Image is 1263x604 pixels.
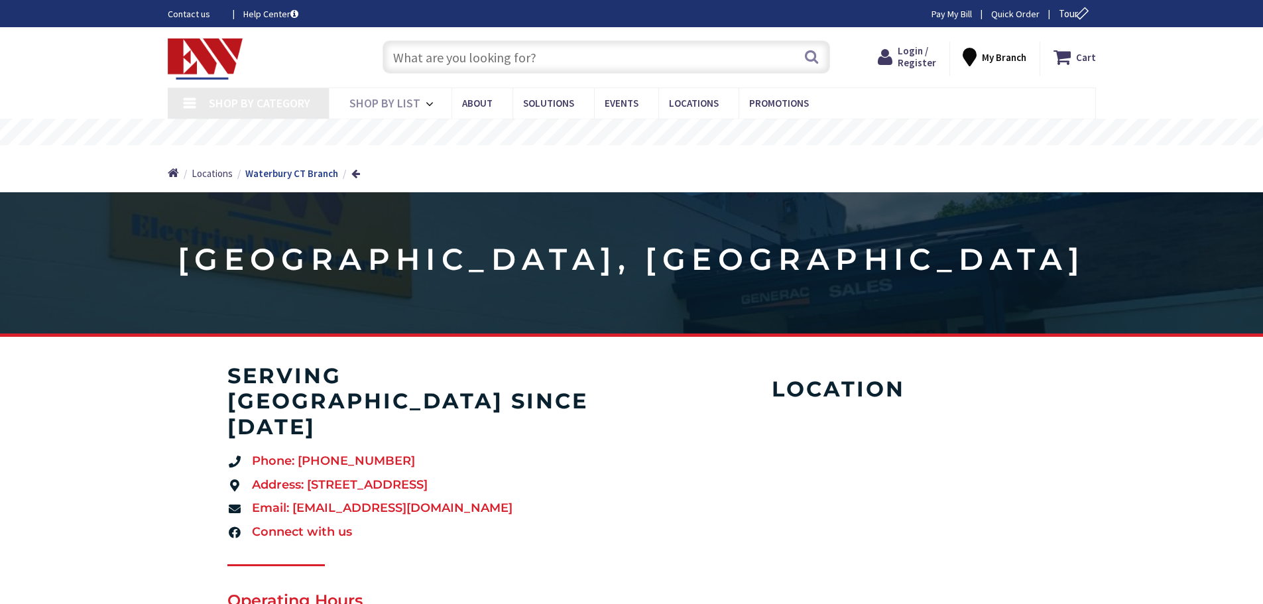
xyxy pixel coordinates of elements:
h4: serving [GEOGRAPHIC_DATA] since [DATE] [227,363,619,440]
span: Phone: [PHONE_NUMBER] [249,453,415,470]
span: Shop By Category [209,95,310,111]
a: Email: [EMAIL_ADDRESS][DOMAIN_NAME] [227,500,619,517]
a: Contact us [168,7,222,21]
a: Connect with us [227,524,619,541]
span: Events [605,97,638,109]
a: Pay My Bill [932,7,972,21]
span: Address: [STREET_ADDRESS] [249,477,428,494]
a: Phone: [PHONE_NUMBER] [227,453,619,470]
strong: Waterbury CT Branch [245,167,338,180]
span: Shop By List [349,95,420,111]
span: Solutions [523,97,574,109]
span: Promotions [749,97,809,109]
a: Locations [192,166,233,180]
span: Connect with us [249,524,352,541]
rs-layer: Free Same Day Pickup at 19 Locations [511,125,754,140]
span: Login / Register [898,44,936,69]
strong: Cart [1076,45,1096,69]
span: Tour [1059,7,1093,20]
span: Locations [192,167,233,180]
strong: My Branch [982,51,1026,64]
h4: Location [658,377,1020,402]
input: What are you looking for? [383,40,830,74]
img: Electrical Wholesalers, Inc. [168,38,243,80]
a: Help Center [243,7,298,21]
a: Address: [STREET_ADDRESS] [227,477,619,494]
a: Quick Order [991,7,1040,21]
div: My Branch [963,45,1026,69]
span: Locations [669,97,719,109]
span: Email: [EMAIL_ADDRESS][DOMAIN_NAME] [249,500,512,517]
a: Login / Register [878,45,936,69]
a: Cart [1053,45,1096,69]
span: About [462,97,493,109]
